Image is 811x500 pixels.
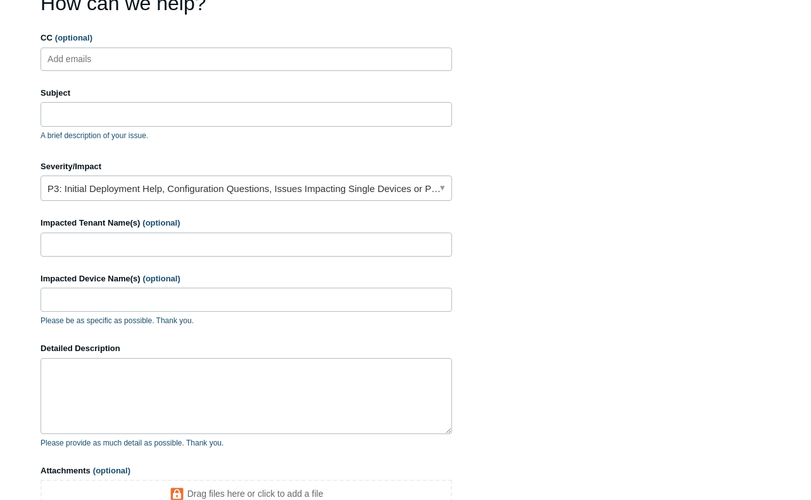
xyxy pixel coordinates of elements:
[41,465,452,477] label: Attachments
[55,33,92,42] span: (optional)
[41,315,452,326] p: Please be as specific as possible. Thank you.
[41,32,452,44] label: CC
[143,274,180,283] span: (optional)
[41,176,452,201] a: P3: Initial Deployment Help, Configuration Questions, Issues Impacting Single Devices or Past Out...
[93,466,130,475] span: (optional)
[41,130,452,141] p: A brief description of your issue.
[41,437,452,449] p: Please provide as much detail as possible. Thank you.
[41,272,452,285] label: Impacted Device Name(s)
[43,49,118,68] input: Add emails
[41,160,452,173] label: Severity/Impact
[41,87,452,99] label: Subject
[41,342,452,355] label: Detailed Description
[41,217,452,229] label: Impacted Tenant Name(s)
[142,218,180,228] span: (optional)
